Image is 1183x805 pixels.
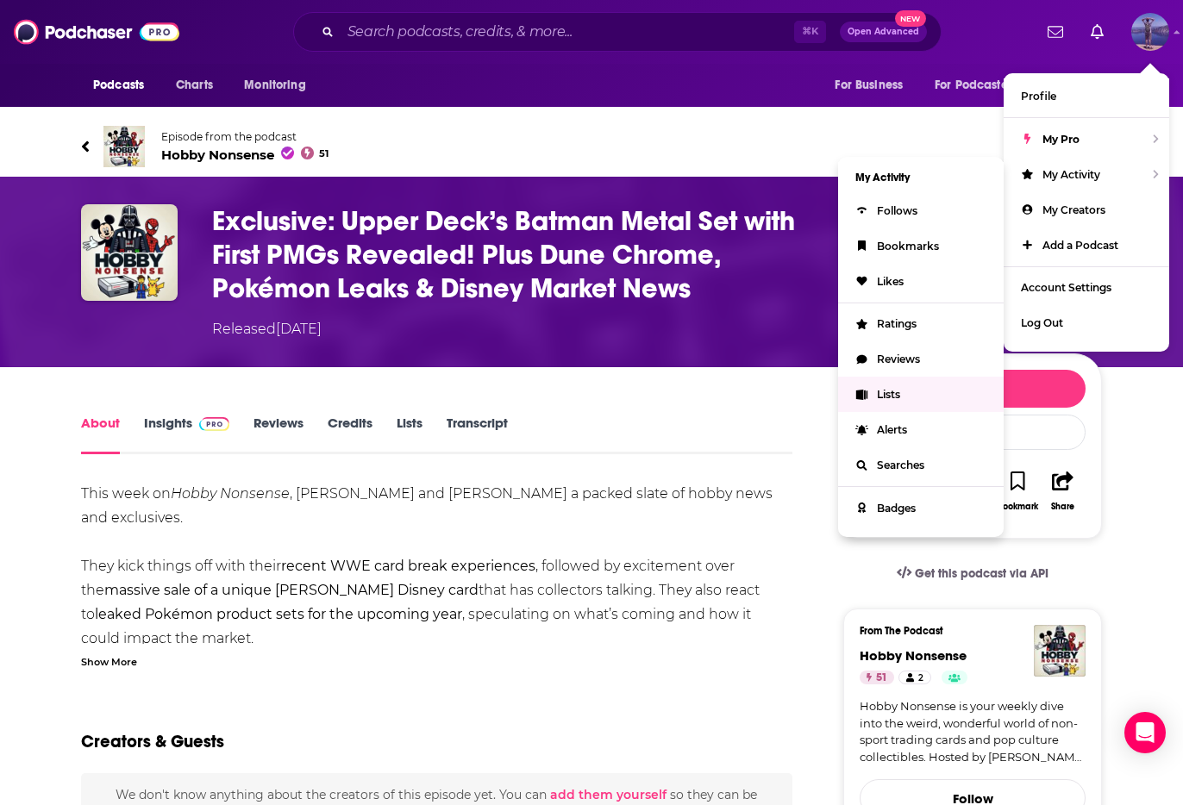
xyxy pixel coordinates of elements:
[1042,133,1080,146] span: My Pro
[93,73,144,97] span: Podcasts
[447,415,508,454] a: Transcript
[293,12,942,52] div: Search podcasts, credits, & more...
[1004,78,1169,114] a: Profile
[1021,90,1056,103] span: Profile
[14,16,179,48] img: Podchaser - Follow, Share and Rate Podcasts
[81,204,178,301] img: Exclusive: Upper Deck’s Batman Metal Set with First PMGs Revealed! Plus Dune Chrome, Pokémon Leak...
[199,417,229,431] img: Podchaser Pro
[104,582,479,598] strong: massive sale of a unique [PERSON_NAME] Disney card
[1042,203,1105,216] span: My Creators
[1131,13,1169,51] button: Show profile menu
[1041,459,1086,522] button: Share
[1042,168,1100,181] span: My Activity
[1042,239,1118,252] span: Add a Podcast
[171,485,290,502] em: Hobby Nonsense
[253,415,304,454] a: Reviews
[918,670,923,687] span: 2
[995,459,1040,522] button: Bookmark
[1041,17,1070,47] a: Show notifications dropdown
[923,69,1042,102] button: open menu
[244,73,305,97] span: Monitoring
[1051,502,1074,512] div: Share
[144,415,229,454] a: InsightsPodchaser Pro
[232,69,328,102] button: open menu
[898,671,931,684] a: 2
[161,130,329,143] span: Episode from the podcast
[883,552,1062,595] a: Get this podcast via API
[1084,17,1111,47] a: Show notifications dropdown
[1131,13,1169,51] span: Logged in as matt44812
[1004,270,1169,305] a: Account Settings
[81,126,591,167] a: Hobby NonsenseEpisode from the podcastHobby Nonsense51
[860,671,894,684] a: 51
[81,731,224,752] h2: Creators & Guests
[998,502,1038,512] div: Bookmark
[212,204,816,305] h1: Exclusive: Upper Deck’s Batman Metal Set with First PMGs Revealed! Plus Dune Chrome, Pokémon Leak...
[840,22,927,42] button: Open AdvancedNew
[848,28,919,36] span: Open Advanced
[1124,712,1166,753] div: Open Intercom Messenger
[860,698,1086,765] a: Hobby Nonsense is your weekly dive into the weird, wonderful world of non-sport trading cards and...
[895,10,926,27] span: New
[1021,316,1063,329] span: Log Out
[1004,73,1169,352] ul: Show profile menu
[876,670,887,687] span: 51
[161,147,329,163] span: Hobby Nonsense
[341,18,794,46] input: Search podcasts, credits, & more...
[397,415,422,454] a: Lists
[328,415,372,454] a: Credits
[81,69,166,102] button: open menu
[103,126,145,167] img: Hobby Nonsense
[1021,281,1111,294] span: Account Settings
[860,625,1072,637] h3: From The Podcast
[1004,192,1169,228] a: My Creators
[1039,69,1102,102] button: open menu
[823,69,924,102] button: open menu
[212,319,322,340] div: Released [DATE]
[81,415,120,454] a: About
[281,558,535,574] strong: recent WWE card break experiences
[1034,625,1086,677] img: Hobby Nonsense
[835,73,903,97] span: For Business
[860,647,967,664] a: Hobby Nonsense
[165,69,223,102] a: Charts
[794,21,826,43] span: ⌘ K
[176,73,213,97] span: Charts
[550,788,667,802] button: add them yourself
[1131,13,1169,51] img: User Profile
[935,73,1017,97] span: For Podcasters
[915,566,1048,581] span: Get this podcast via API
[95,606,462,622] strong: leaked Pokémon product sets for the upcoming year
[1004,228,1169,263] a: Add a Podcast
[319,150,329,158] span: 51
